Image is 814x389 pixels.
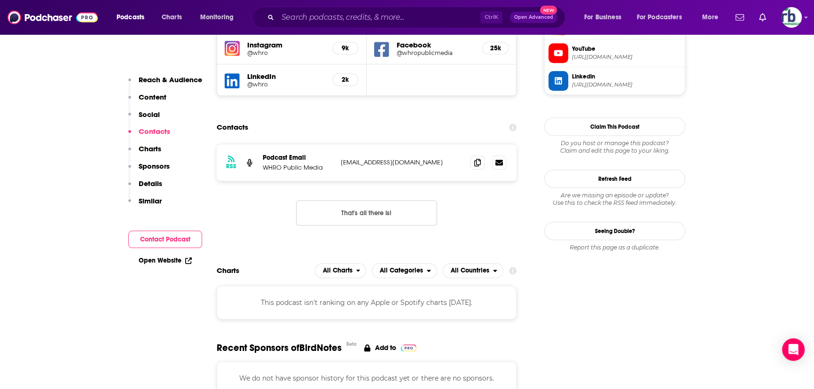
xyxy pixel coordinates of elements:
button: Open AdvancedNew [510,12,557,23]
span: Open Advanced [514,15,553,20]
div: Claim and edit this page to your liking. [544,140,685,155]
button: Details [128,179,162,196]
button: open menu [578,10,633,25]
p: Podcast Email [263,154,333,162]
button: Claim This Podcast [544,117,685,136]
p: Social [139,110,160,119]
button: Social [128,110,160,127]
img: Podchaser - Follow, Share and Rate Podcasts [8,8,98,26]
button: open menu [372,263,437,278]
p: Details [139,179,162,188]
h2: Charts [217,266,239,275]
p: Add to [375,343,396,352]
div: Report this page as a duplicate. [544,244,685,251]
button: Show profile menu [781,7,802,28]
span: All Charts [323,267,352,274]
a: Charts [156,10,188,25]
h2: Contacts [217,118,248,136]
button: open menu [631,10,696,25]
span: Recent Sponsors of BirdNotes [217,342,342,354]
span: YouTube [572,45,681,53]
span: For Podcasters [637,11,682,24]
img: iconImage [225,41,240,56]
div: Beta [346,341,357,347]
a: Seeing Double? [544,222,685,240]
h2: Countries [443,263,503,278]
h5: 25k [490,44,501,52]
a: Linkedin[URL][DOMAIN_NAME] [548,71,681,91]
a: Add to [364,342,416,354]
span: Logged in as johannarb [781,7,802,28]
div: Are we missing an episode or update? Use this to check the RSS feed immediately. [544,192,685,207]
h5: Instagram [247,40,325,49]
div: This podcast isn't ranking on any Apple or Spotify charts [DATE]. [217,286,517,319]
button: open menu [443,263,503,278]
span: Charts [162,11,182,24]
h2: Platforms [315,263,367,278]
span: Linkedin [572,72,681,81]
span: Do you host or manage this podcast? [544,140,685,147]
img: Pro Logo [401,344,416,351]
p: Charts [139,144,161,153]
a: YouTube[URL][DOMAIN_NAME] [548,43,681,63]
a: @whro [247,49,325,56]
span: All Countries [451,267,489,274]
p: Content [139,93,166,101]
a: Open Website [139,257,192,265]
h5: 2k [340,76,351,84]
button: Contact Podcast [128,231,202,248]
p: Similar [139,196,162,205]
p: We do not have sponsor history for this podcast yet or there are no sponsors. [228,373,505,383]
button: open menu [194,10,246,25]
button: Content [128,93,166,110]
img: User Profile [781,7,802,28]
button: open menu [315,263,367,278]
button: open menu [110,10,157,25]
span: For Business [584,11,621,24]
span: Ctrl K [480,11,502,23]
span: More [702,11,718,24]
span: New [540,6,557,15]
span: https://www.linkedin.com/company/whro [572,81,681,88]
button: Nothing here. [296,200,437,226]
h5: 9k [340,44,351,52]
p: Contacts [139,127,170,136]
p: Reach & Audience [139,75,202,84]
button: Reach & Audience [128,75,202,93]
p: WHRO Public Media [263,163,333,171]
span: All Categories [380,267,423,274]
p: [EMAIL_ADDRESS][DOMAIN_NAME] [341,158,463,166]
h2: Categories [372,263,437,278]
a: Show notifications dropdown [755,9,770,25]
a: @whro [247,81,325,88]
button: Sponsors [128,162,170,179]
span: Monitoring [200,11,234,24]
span: Podcasts [117,11,144,24]
button: Similar [128,196,162,214]
p: Sponsors [139,162,170,171]
a: Show notifications dropdown [732,9,748,25]
span: https://www.youtube.com/@WHROTV [572,54,681,61]
div: Open Intercom Messenger [782,338,805,361]
button: open menu [696,10,730,25]
button: Refresh Feed [544,170,685,188]
h5: LinkedIn [247,72,325,81]
button: Charts [128,144,161,162]
a: @whropublicmedia [397,49,475,56]
h3: RSS [226,163,236,170]
button: Contacts [128,127,170,144]
h5: Facebook [397,40,475,49]
div: Search podcasts, credits, & more... [261,7,574,28]
input: Search podcasts, credits, & more... [278,10,480,25]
